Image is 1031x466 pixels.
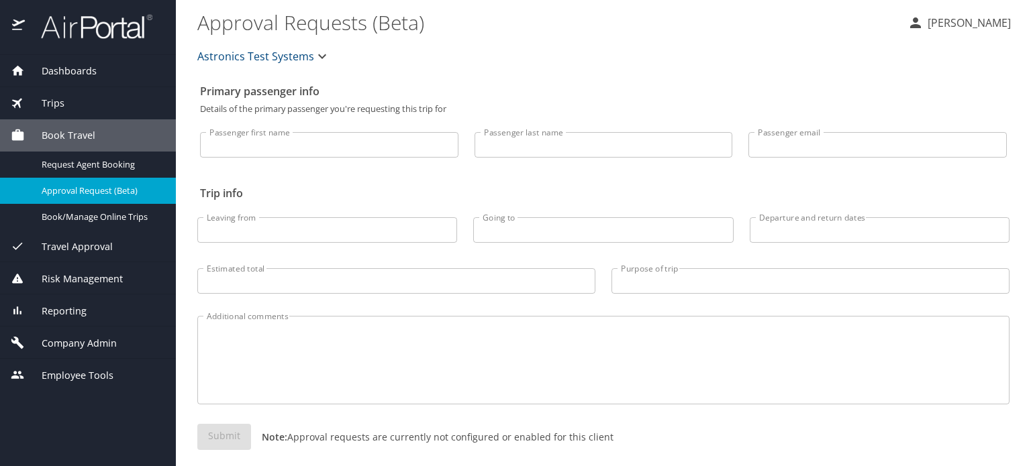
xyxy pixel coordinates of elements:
[902,11,1016,35] button: [PERSON_NAME]
[924,15,1011,31] p: [PERSON_NAME]
[25,96,64,111] span: Trips
[25,64,97,78] span: Dashboards
[200,80,1007,102] h2: Primary passenger info
[262,430,287,443] strong: Note:
[25,128,95,143] span: Book Travel
[26,13,152,40] img: airportal-logo.png
[42,211,160,223] span: Book/Manage Online Trips
[42,158,160,171] span: Request Agent Booking
[42,184,160,197] span: Approval Request (Beta)
[25,304,87,318] span: Reporting
[197,1,897,43] h1: Approval Requests (Beta)
[25,336,117,351] span: Company Admin
[12,13,26,40] img: icon-airportal.png
[25,272,123,286] span: Risk Management
[197,47,314,66] span: Astronics Test Systems
[251,430,613,444] p: Approval requests are currently not configured or enabled for this client
[200,182,1007,204] h2: Trip info
[192,43,336,70] button: Astronics Test Systems
[200,105,1007,113] p: Details of the primary passenger you're requesting this trip for
[25,368,113,383] span: Employee Tools
[25,239,113,254] span: Travel Approval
